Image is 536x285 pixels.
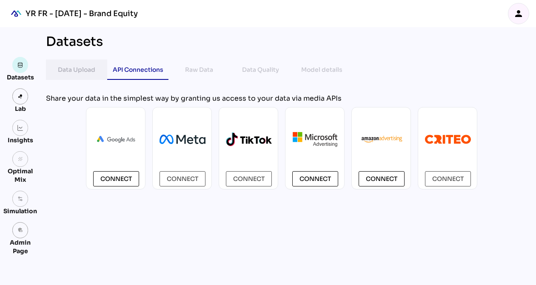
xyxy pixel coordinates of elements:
[185,65,213,75] div: Raw Data
[7,4,26,23] div: mediaROI
[432,174,464,184] span: Connect
[17,156,23,162] i: grain
[11,104,30,113] div: Lab
[113,65,163,75] div: API Connections
[233,174,265,184] span: Connect
[58,65,95,75] div: Data Upload
[299,174,331,184] span: Connect
[17,196,23,202] img: settings.svg
[17,227,23,233] i: admin_panel_settings
[3,238,37,255] div: Admin Page
[425,135,471,144] img: criteo-1.svg
[93,132,139,147] img: Ads_logo_horizontal.png
[8,136,33,144] div: Insights
[160,171,205,186] button: Connect
[160,135,205,144] img: Meta_Platforms.svg
[425,171,471,186] button: Connect
[3,207,37,215] div: Simulation
[292,131,338,147] img: microsoft.png
[46,93,517,104] div: Share your data in the simplest way by granting us access to your data via media APIs
[359,135,405,144] img: AmazonAdvertising.webp
[100,174,132,184] span: Connect
[226,133,272,146] img: logo-tiktok-2.svg
[359,171,405,186] button: Connect
[292,171,338,186] button: Connect
[301,65,342,75] div: Model details
[46,34,103,49] div: Datasets
[242,65,279,75] div: Data Quality
[7,73,34,82] div: Datasets
[226,171,272,186] button: Connect
[17,62,23,68] img: data.svg
[366,174,397,184] span: Connect
[17,125,23,131] img: graph.svg
[17,93,23,99] img: lab.svg
[167,174,198,184] span: Connect
[513,8,524,19] i: person
[26,8,138,19] div: YR FR - [DATE] - Brand Equity
[93,171,139,186] button: Connect
[3,167,37,184] div: Optimal Mix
